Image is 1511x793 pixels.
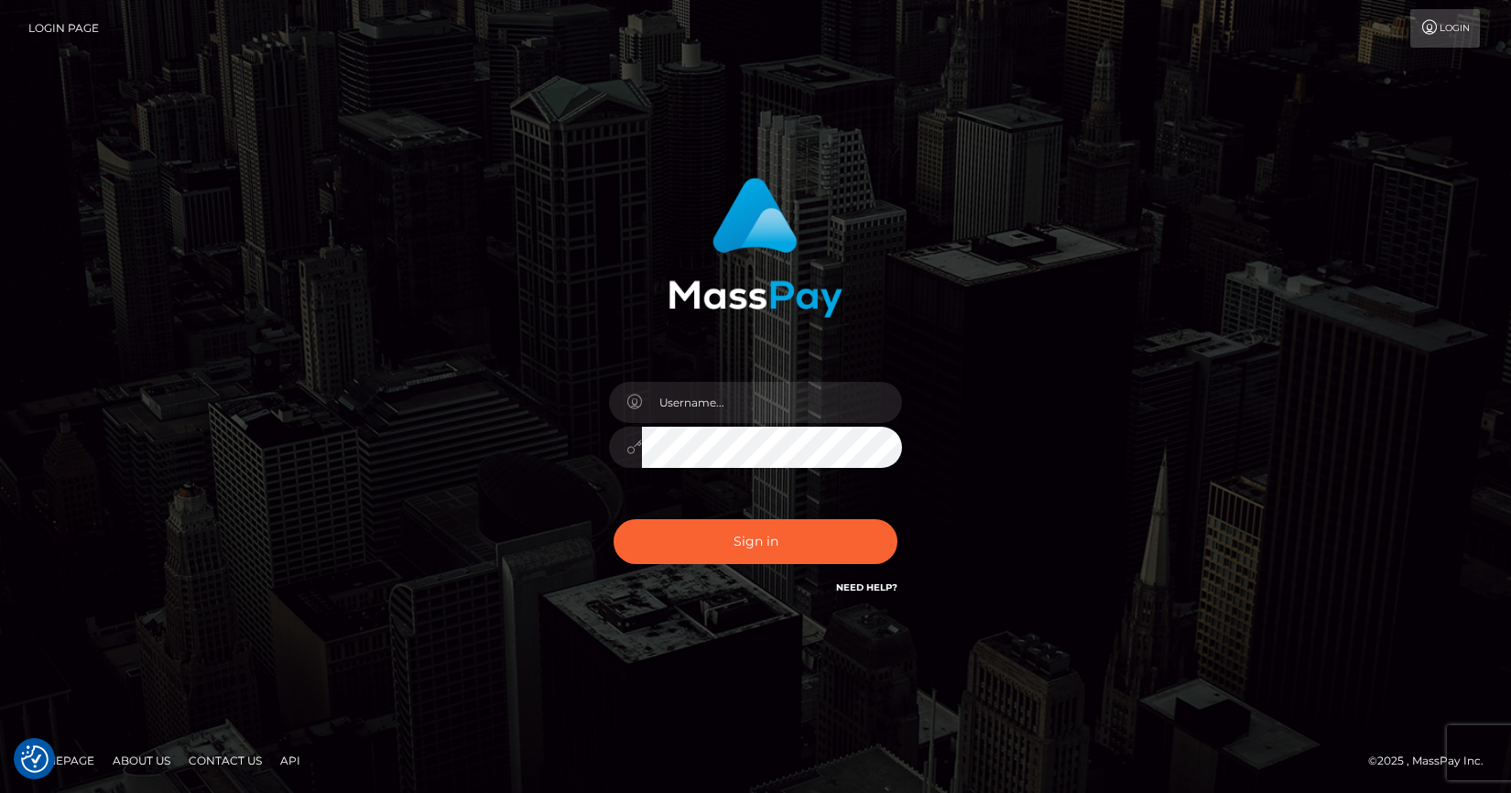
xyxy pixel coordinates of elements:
button: Sign in [614,519,897,564]
a: Login Page [28,9,99,48]
button: Consent Preferences [21,745,49,773]
img: MassPay Login [669,178,842,318]
input: Username... [642,382,902,423]
div: © 2025 , MassPay Inc. [1368,751,1497,771]
a: About Us [105,746,178,775]
a: API [273,746,308,775]
a: Login [1410,9,1480,48]
img: Revisit consent button [21,745,49,773]
a: Need Help? [836,581,897,593]
a: Contact Us [181,746,269,775]
a: Homepage [20,746,102,775]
